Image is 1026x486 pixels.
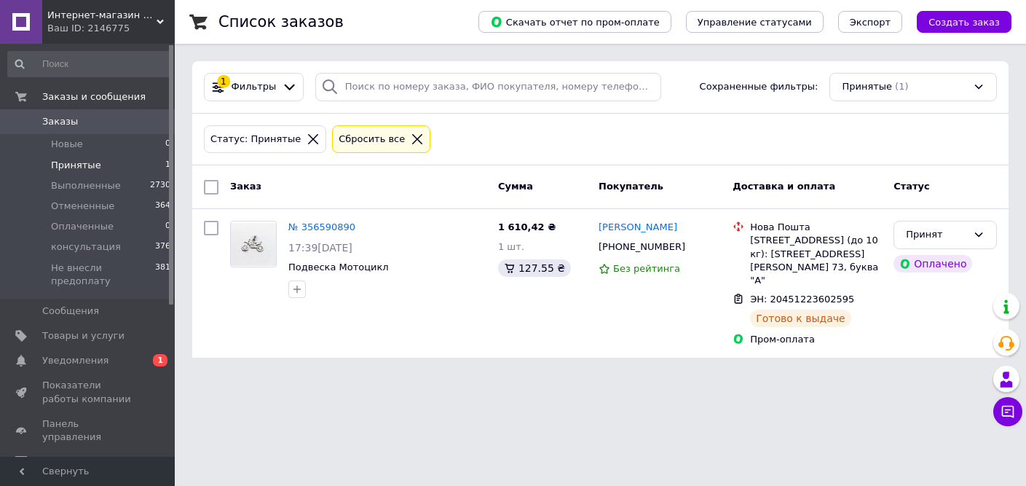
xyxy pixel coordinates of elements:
img: Фото товару [231,223,276,266]
div: Готово к выдаче [750,310,851,327]
span: 0 [165,138,170,151]
span: Принятые [842,80,892,94]
div: Оплачено [893,255,972,273]
span: 0 [165,220,170,233]
div: Статус: Принятые [208,132,304,147]
a: Создать заказ [902,16,1011,27]
span: Скачать отчет по пром-оплате [490,15,660,28]
span: Сохраненные фильтры: [700,80,818,94]
span: Фильтры [232,80,277,94]
button: Экспорт [838,11,902,33]
span: Показатели работы компании [42,379,135,405]
div: Пром-оплата [750,333,882,346]
span: Отмененные [51,200,114,213]
span: Интернет-магазин "МОЙ ЮВЕЛИР" [47,9,157,22]
span: Доставка и оплата [733,181,835,192]
span: Статус [893,181,930,192]
span: Покупатель [599,181,663,192]
a: Подвеска Мотоцикл [288,262,389,273]
span: 2730 [150,179,170,192]
span: Панель управления [42,418,135,444]
span: Отзывы [42,455,81,469]
span: Экспорт [850,17,891,28]
span: Управление статусами [698,17,812,28]
input: Поиск по номеру заказа, ФИО покупателя, номеру телефона, Email, номеру накладной [315,73,661,101]
div: Ваш ID: 2146775 [47,22,175,35]
span: Заказы и сообщения [42,90,146,103]
span: 17:39[DATE] [288,242,352,254]
span: Сумма [498,181,533,192]
div: 1 [217,75,230,88]
a: [PERSON_NAME] [599,221,677,235]
div: [STREET_ADDRESS] (до 10 кг): [STREET_ADDRESS][PERSON_NAME] 73, буква "А" [750,234,882,287]
span: 1 [165,159,170,172]
span: Оплаченные [51,220,114,233]
input: Поиск [7,51,172,77]
span: Уведомления [42,354,108,367]
span: (1) [895,81,908,92]
a: № 356590890 [288,222,355,232]
span: Без рейтинга [613,263,680,274]
span: 1 шт. [498,241,524,252]
span: Товары и услуги [42,329,125,342]
span: Создать заказ [928,17,1000,28]
div: [PHONE_NUMBER] [596,238,688,256]
span: Принятые [51,159,101,172]
span: 364 [155,200,170,213]
span: 1 610,42 ₴ [498,222,556,232]
span: 376 [155,240,170,254]
button: Создать заказ [917,11,1011,33]
button: Скачать отчет по пром-оплате [478,11,671,33]
h1: Список заказов [218,13,344,31]
div: Сбросить все [336,132,408,147]
div: Нова Пошта [750,221,882,234]
span: Не внесли предоплату [51,262,155,288]
span: Заказы [42,115,78,128]
a: Фото товару [230,221,277,267]
button: Управление статусами [686,11,824,33]
span: Заказ [230,181,261,192]
span: ЭН: 20451223602595 [750,294,854,305]
div: 127.55 ₴ [498,259,571,277]
span: консультация [51,240,121,254]
span: Выполненные [51,179,121,192]
div: Принят [906,227,967,243]
span: 381 [155,262,170,288]
span: Новые [51,138,83,151]
button: Чат с покупателем [993,397,1022,426]
span: Сообщения [42,305,99,318]
span: 1 [153,354,167,367]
